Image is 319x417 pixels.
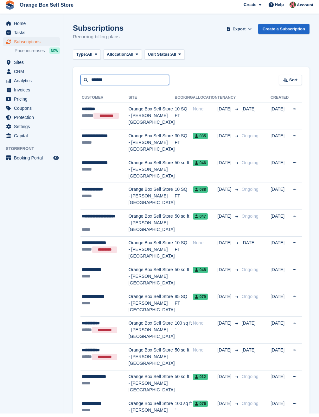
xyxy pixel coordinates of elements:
td: Orange Box Self Store - [PERSON_NAME][GEOGRAPHIC_DATA] [129,240,175,267]
img: stora-icon-8386f47178a22dfd0bd8f6a31ec36ba5ce8667c1dd55bd0f319d3a0aa187defe.svg [5,4,15,13]
span: [DATE] [242,244,256,249]
span: 012 [193,377,208,383]
td: [DATE] [271,320,289,347]
a: menu [3,126,60,134]
a: Create a Subscription [258,27,309,38]
td: 10 SQ FT [175,240,193,267]
span: [DATE] [242,110,256,115]
a: menu [3,135,60,144]
td: [DATE] [271,293,289,320]
div: None [193,350,218,357]
td: [DATE] [271,106,289,133]
td: Orange Box Self Store - [PERSON_NAME][GEOGRAPHIC_DATA] [129,374,175,401]
td: 50 sq ft [175,159,193,186]
td: 100 sq ft ' [175,320,193,347]
td: Orange Box Self Store - [PERSON_NAME][GEOGRAPHIC_DATA] [129,347,175,374]
span: Export [233,29,246,36]
span: Sort [289,80,297,87]
td: Orange Box Self Store - [PERSON_NAME][GEOGRAPHIC_DATA] [129,186,175,213]
span: 076 [193,404,208,410]
td: Orange Box Self Store - [PERSON_NAME][GEOGRAPHIC_DATA] [129,106,175,133]
span: Ongoing [242,190,258,195]
td: 10 SQ FT [175,186,193,213]
a: menu [3,107,60,116]
td: [DATE] [271,133,289,160]
th: Customer [80,96,129,106]
td: [DATE] [271,186,289,213]
td: [DATE] [271,347,289,374]
span: Help [275,5,284,11]
td: Orange Box Self Store - [PERSON_NAME][GEOGRAPHIC_DATA] [129,293,175,320]
td: Orange Box Self Store - [PERSON_NAME][GEOGRAPHIC_DATA] [129,267,175,294]
td: [DATE] [271,240,289,267]
td: Orange Box Self Store - [PERSON_NAME][GEOGRAPHIC_DATA] [129,133,175,160]
span: [DATE] [218,190,233,196]
span: Tasks [14,32,52,40]
span: [DATE] [218,270,233,277]
span: Allocation: [107,55,128,61]
span: 048 [193,270,208,277]
a: menu [3,157,60,166]
span: [DATE] [218,216,233,223]
a: menu [3,98,60,107]
td: 50 sq ft [175,347,193,374]
span: Ongoing [242,377,258,383]
span: Pricing [14,98,52,107]
span: Ongoing [242,271,258,276]
a: menu [3,116,60,125]
span: Price increases [15,51,45,57]
div: None [193,109,218,116]
span: [DATE] [218,323,233,330]
span: [DATE] [218,163,233,170]
img: David Clark [290,5,296,11]
span: Ongoing [242,217,258,222]
td: Orange Box Self Store - [PERSON_NAME][GEOGRAPHIC_DATA] [129,159,175,186]
a: menu [3,61,60,70]
span: Analytics [14,80,52,89]
span: [DATE] [242,324,256,329]
td: 50 sq ft [175,374,193,401]
td: Orange Box Self Store - [PERSON_NAME][GEOGRAPHIC_DATA] [129,320,175,347]
span: Capital [14,135,52,144]
a: Preview store [52,158,60,165]
span: 079 [193,297,208,303]
td: 10 SQ FT [175,106,193,133]
span: [DATE] [218,243,233,250]
span: [DATE] [218,109,233,116]
span: [DATE] [218,350,233,357]
th: Site [129,96,175,106]
th: Allocation [193,96,218,106]
td: Orange Box Self Store - [PERSON_NAME][GEOGRAPHIC_DATA] [129,213,175,240]
button: Unit Status: All [144,53,185,63]
td: 50 sq ft [175,213,193,240]
a: menu [3,80,60,89]
span: Ongoing [242,297,258,302]
span: 088 [193,190,208,196]
a: menu [3,89,60,98]
span: Settings [14,126,52,134]
th: Tenancy [218,96,239,106]
span: All [171,55,176,61]
div: NEW [49,51,60,57]
span: Unit Status: [148,55,171,61]
button: Export [225,27,253,38]
td: [DATE] [271,267,289,294]
span: All [87,55,93,61]
span: Coupons [14,107,52,116]
p: Recurring billing plans [73,37,124,44]
td: 50 sq ft [175,267,193,294]
th: Created [271,96,289,106]
td: [DATE] [271,374,289,401]
div: None [193,323,218,330]
button: Type: All [73,53,101,63]
span: [DATE] [218,297,233,303]
a: menu [3,22,60,31]
div: None [193,243,218,250]
span: Invoices [14,89,52,98]
span: All [128,55,133,61]
span: [DATE] [218,377,233,383]
span: Account [297,5,313,12]
span: CRM [14,71,52,79]
span: Sites [14,61,52,70]
span: Ongoing [242,164,258,169]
